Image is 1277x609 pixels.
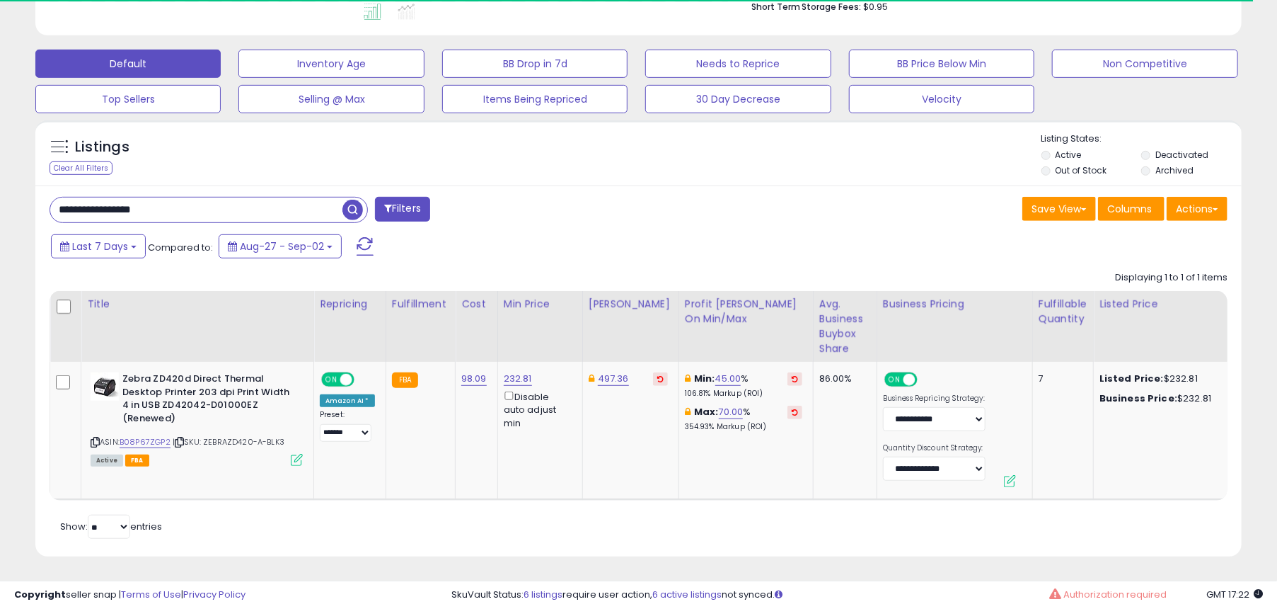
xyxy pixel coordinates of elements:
[375,197,430,222] button: Filters
[35,85,221,113] button: Top Sellers
[1039,372,1082,385] div: 7
[719,405,744,419] a: 70.00
[1167,197,1227,221] button: Actions
[883,443,986,453] label: Quantity Discount Strategy:
[91,455,123,467] span: All listings currently available for purchase on Amazon
[819,372,866,385] div: 86.00%
[238,85,424,113] button: Selling @ Max
[1064,588,1167,601] span: Authorization required
[751,1,862,13] b: Short Term Storage Fees:
[35,50,221,78] button: Default
[1107,202,1152,216] span: Columns
[524,588,562,601] a: 6 listings
[886,374,903,386] span: ON
[645,85,831,113] button: 30 Day Decrease
[14,588,66,601] strong: Copyright
[173,436,284,448] span: | SKU: ZEBRAZD420-A-BLK3
[1099,297,1222,312] div: Listed Price
[1041,132,1242,146] p: Listing States:
[1022,197,1096,221] button: Save View
[685,297,807,326] div: Profit [PERSON_NAME] on Min/Max
[849,50,1034,78] button: BB Price Below Min
[849,85,1034,113] button: Velocity
[1056,149,1082,161] label: Active
[148,241,213,254] span: Compared to:
[1206,588,1263,601] span: 2025-09-10 17:22 GMT
[183,588,245,601] a: Privacy Policy
[504,297,577,312] div: Min Price
[1099,372,1217,385] div: $232.81
[1099,392,1217,405] div: $232.81
[694,372,715,385] b: Min:
[685,389,802,399] p: 106.81% Markup (ROI)
[91,372,303,465] div: ASIN:
[240,239,324,254] span: Aug-27 - Sep-02
[678,291,813,362] th: The percentage added to the cost of goods (COGS) that forms the calculator for Min & Max prices.
[50,161,112,175] div: Clear All Filters
[238,50,424,78] button: Inventory Age
[320,394,375,407] div: Amazon AI *
[1099,372,1164,385] b: Listed Price:
[685,406,802,432] div: %
[1155,164,1194,176] label: Archived
[442,85,628,113] button: Items Being Repriced
[645,50,831,78] button: Needs to Reprice
[685,422,802,432] p: 354.93% Markup (ROI)
[14,588,245,602] div: seller snap | |
[883,394,986,404] label: Business Repricing Strategy:
[120,436,171,448] a: B08P67ZGP2
[652,588,722,601] a: 6 active listings
[51,234,146,258] button: Last 7 Days
[598,372,629,386] a: 497.36
[1155,149,1208,161] label: Deactivated
[694,405,719,419] b: Max:
[75,137,129,157] h5: Listings
[121,588,181,601] a: Terms of Use
[589,297,673,312] div: [PERSON_NAME]
[122,372,294,428] b: Zebra ZD420d Direct Thermal Desktop Printer 203 dpi Print Width 4 in USB ZD42042-D01000EZ (Renewed)
[819,297,871,356] div: Avg. Business Buybox Share
[72,239,128,254] span: Last 7 Days
[392,297,449,312] div: Fulfillment
[1056,164,1107,176] label: Out of Stock
[685,372,802,399] div: %
[320,410,375,442] div: Preset:
[1115,271,1227,285] div: Displaying 1 to 1 of 1 items
[451,588,1263,602] div: SkuVault Status: require user action, not synced.
[442,50,628,78] button: BB Drop in 7d
[461,297,492,312] div: Cost
[392,372,418,388] small: FBA
[91,372,119,401] img: 41prLuPVTIL._SL40_.jpg
[715,372,741,386] a: 45.00
[1052,50,1237,78] button: Non Competitive
[504,372,532,386] a: 232.81
[915,374,938,386] span: OFF
[125,455,149,467] span: FBA
[320,297,380,312] div: Repricing
[1099,392,1177,405] b: Business Price:
[352,374,375,386] span: OFF
[219,234,342,258] button: Aug-27 - Sep-02
[1098,197,1165,221] button: Columns
[87,297,308,312] div: Title
[1039,297,1087,326] div: Fulfillable Quantity
[504,389,572,430] div: Disable auto adjust min
[323,374,340,386] span: ON
[883,297,1027,312] div: Business Pricing
[60,520,162,533] span: Show: entries
[461,372,487,386] a: 98.09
